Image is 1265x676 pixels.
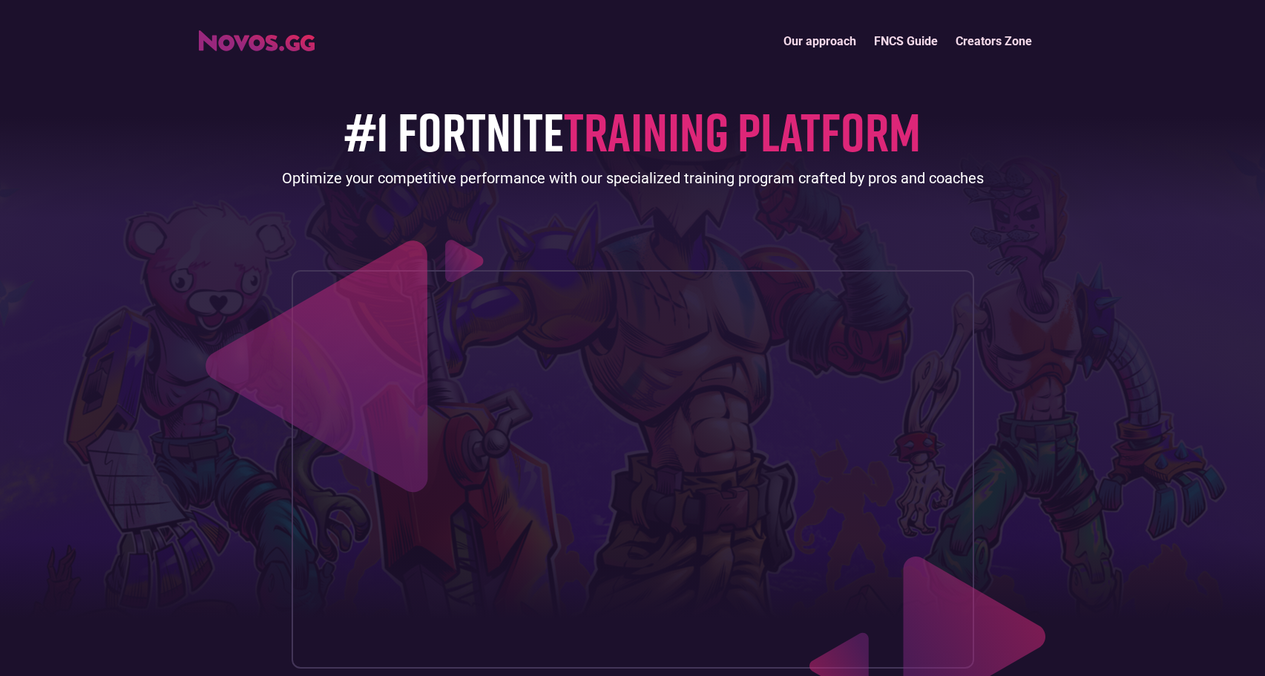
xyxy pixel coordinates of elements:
h1: #1 FORTNITE [344,102,921,160]
a: home [199,25,315,51]
div: Optimize your competitive performance with our specialized training program crafted by pros and c... [282,168,984,188]
a: Creators Zone [947,25,1041,57]
a: Our approach [775,25,865,57]
iframe: Increase your placement in 14 days (Novos.gg) [304,283,962,655]
a: FNCS Guide [865,25,947,57]
span: TRAINING PLATFORM [564,99,921,163]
